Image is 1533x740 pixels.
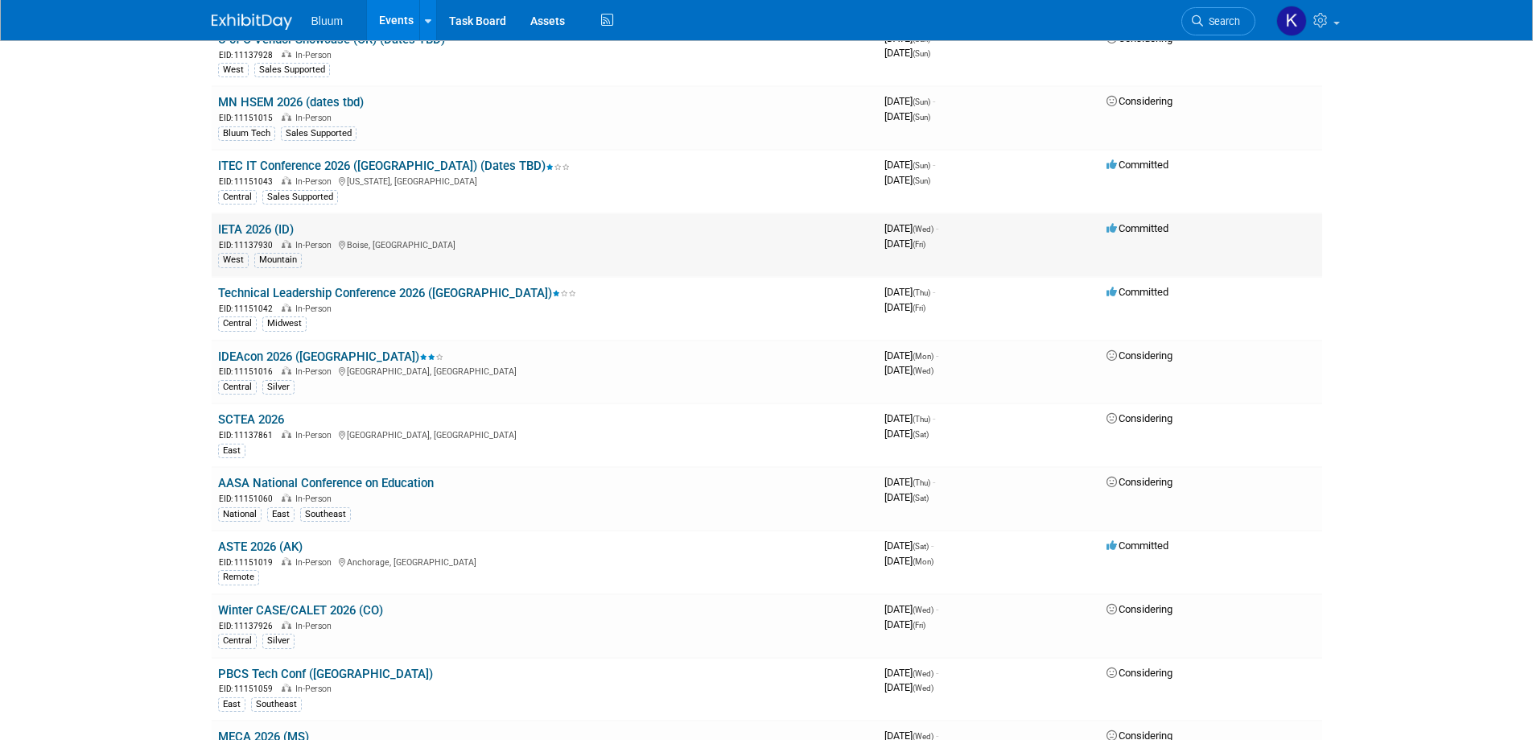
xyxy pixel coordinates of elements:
a: IDEAcon 2026 ([GEOGRAPHIC_DATA]) [218,349,443,364]
div: West [218,253,249,267]
span: In-Person [295,494,336,504]
span: [DATE] [884,286,935,298]
div: Sales Supported [281,126,356,141]
span: [DATE] [884,47,930,59]
span: Considering [1106,412,1172,424]
img: In-Person Event [282,494,291,502]
span: [DATE] [884,555,933,567]
span: [DATE] [884,222,938,234]
a: ITEC IT Conference 2026 ([GEOGRAPHIC_DATA]) (Dates TBD) [218,159,570,173]
span: Committed [1106,222,1168,234]
span: In-Person [295,240,336,250]
span: [DATE] [884,159,935,171]
span: [DATE] [884,238,925,250]
div: [GEOGRAPHIC_DATA], [GEOGRAPHIC_DATA] [218,428,872,441]
span: [DATE] [884,667,938,679]
div: Boise, [GEOGRAPHIC_DATA] [218,238,872,251]
span: - [936,667,938,679]
div: East [218,444,245,458]
span: [DATE] [884,364,933,376]
span: Committed [1106,159,1168,171]
span: (Sat) [913,494,929,502]
span: Committed [1106,286,1168,298]
div: Central [218,190,257,205]
span: [DATE] [884,539,933,552]
span: (Thu) [913,415,930,424]
span: In-Person [295,430,336,440]
span: In-Person [295,304,336,314]
a: ASTE 2026 (AK) [218,539,303,554]
span: (Sun) [913,35,930,43]
span: Considering [1106,32,1172,44]
span: (Thu) [913,288,930,297]
img: In-Person Event [282,430,291,438]
span: (Wed) [913,225,933,234]
span: [DATE] [884,428,929,440]
span: [DATE] [884,174,930,186]
div: Central [218,380,257,395]
span: In-Person [295,557,336,568]
div: East [218,697,245,712]
span: In-Person [295,176,336,187]
span: - [933,159,935,171]
span: In-Person [295,50,336,60]
div: Central [218,634,257,648]
div: Bluum Tech [218,126,275,141]
span: EID: 11137926 [219,622,279,630]
span: (Wed) [913,366,933,375]
span: Considering [1106,603,1172,615]
span: EID: 11151060 [219,494,279,503]
span: (Sun) [913,49,930,58]
div: Southeast [251,697,302,712]
div: Mountain [254,253,302,267]
span: [DATE] [884,618,925,630]
span: [DATE] [884,110,930,122]
span: EID: 11137930 [219,241,279,250]
span: [DATE] [884,349,938,362]
span: Search [1203,15,1240,27]
span: (Sat) [913,542,929,551]
span: (Wed) [913,669,933,678]
div: Silver [262,634,295,648]
span: (Sun) [913,97,930,106]
div: Sales Supported [254,63,330,77]
span: - [933,95,935,107]
span: - [933,286,935,298]
span: EID: 11151042 [219,304,279,313]
div: [US_STATE], [GEOGRAPHIC_DATA] [218,174,872,188]
span: (Thu) [913,478,930,487]
a: SCTEA 2026 [218,412,284,427]
span: Bluum [311,14,344,27]
span: (Sun) [913,161,930,170]
span: (Sun) [913,113,930,122]
span: - [936,603,938,615]
img: ExhibitDay [212,14,292,30]
a: U of O Vendor Showcase (OR) (Dates TBD) [218,32,445,47]
span: (Sat) [913,430,929,439]
span: - [931,539,933,552]
span: (Fri) [913,240,925,249]
img: In-Person Event [282,684,291,692]
img: In-Person Event [282,113,291,121]
span: [DATE] [884,32,935,44]
span: [DATE] [884,412,935,424]
span: [DATE] [884,681,933,693]
span: Considering [1106,667,1172,679]
span: Committed [1106,539,1168,552]
span: (Mon) [913,557,933,566]
a: PBCS Tech Conf ([GEOGRAPHIC_DATA]) [218,667,433,681]
a: Search [1181,7,1255,35]
span: [DATE] [884,95,935,107]
div: West [218,63,249,77]
div: Central [218,316,257,331]
span: EID: 11137861 [219,431,279,440]
a: IETA 2026 (ID) [218,222,294,237]
img: Kellie Noller [1276,6,1307,36]
img: In-Person Event [282,304,291,312]
span: EID: 11151015 [219,114,279,122]
a: MN HSEM 2026 (dates tbd) [218,95,364,110]
span: (Wed) [913,606,933,614]
img: In-Person Event [282,240,291,248]
span: (Mon) [913,352,933,361]
div: Remote [218,570,259,585]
